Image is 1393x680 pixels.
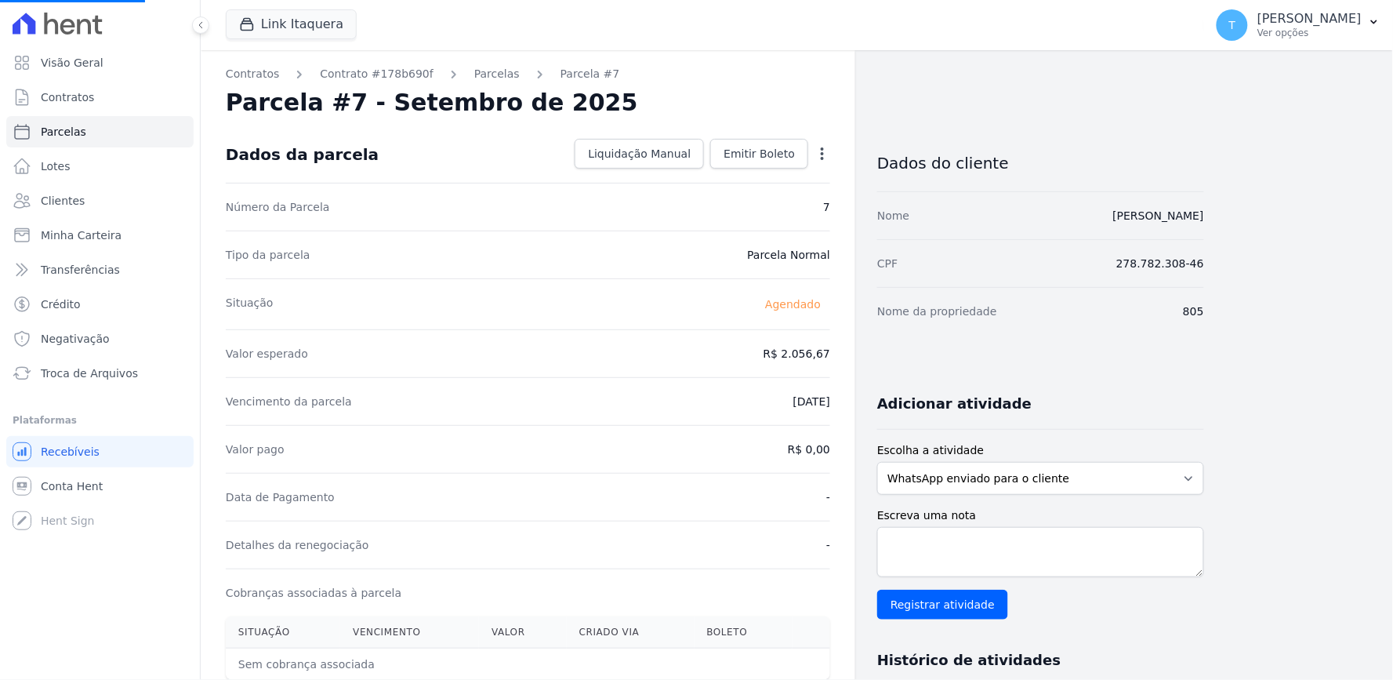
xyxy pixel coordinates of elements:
[41,262,120,278] span: Transferências
[877,507,1204,524] label: Escreva uma nota
[877,154,1204,173] h3: Dados do cliente
[6,323,194,355] a: Negativação
[41,193,85,209] span: Clientes
[41,89,94,105] span: Contratos
[6,47,194,78] a: Visão Geral
[6,254,194,285] a: Transferências
[756,295,830,314] span: Agendado
[877,651,1061,670] h3: Histórico de atividades
[560,66,620,82] a: Parcela #7
[340,616,479,649] th: Vencimento
[764,346,830,362] dd: R$ 2.056,67
[1229,20,1236,31] span: T
[41,478,103,494] span: Conta Hent
[41,158,71,174] span: Lotes
[823,199,830,215] dd: 7
[320,66,433,82] a: Contrato #178b690f
[724,146,795,162] span: Emitir Boleto
[1257,11,1362,27] p: [PERSON_NAME]
[13,411,187,430] div: Plataformas
[226,89,638,117] h2: Parcela #7 - Setembro de 2025
[6,436,194,467] a: Recebíveis
[41,55,103,71] span: Visão Geral
[226,9,357,39] button: Link Itaquera
[6,151,194,182] a: Lotes
[41,365,138,381] span: Troca de Arquivos
[877,442,1204,459] label: Escolha a atividade
[747,247,830,263] dd: Parcela Normal
[877,208,909,224] dt: Nome
[6,116,194,147] a: Parcelas
[41,227,122,243] span: Minha Carteira
[1204,3,1393,47] button: T [PERSON_NAME] Ver opções
[226,489,335,505] dt: Data de Pagamento
[226,199,330,215] dt: Número da Parcela
[695,616,793,649] th: Boleto
[6,185,194,216] a: Clientes
[226,66,279,82] a: Contratos
[877,256,898,271] dt: CPF
[826,537,830,553] dd: -
[877,395,1032,413] h3: Adicionar atividade
[6,289,194,320] a: Crédito
[1113,209,1204,222] a: [PERSON_NAME]
[1257,27,1362,39] p: Ver opções
[226,145,379,164] div: Dados da parcela
[474,66,520,82] a: Parcelas
[226,66,830,82] nav: Breadcrumb
[588,146,691,162] span: Liquidação Manual
[1116,256,1204,271] dd: 278.782.308-46
[6,358,194,389] a: Troca de Arquivos
[877,590,1008,620] input: Registrar atividade
[226,585,401,601] dt: Cobranças associadas à parcela
[575,139,704,169] a: Liquidação Manual
[6,82,194,113] a: Contratos
[41,444,100,460] span: Recebíveis
[710,139,808,169] a: Emitir Boleto
[1183,304,1204,319] dd: 805
[877,304,997,319] dt: Nome da propriedade
[226,537,369,553] dt: Detalhes da renegociação
[41,331,110,347] span: Negativação
[226,247,310,263] dt: Tipo da parcela
[226,394,352,409] dt: Vencimento da parcela
[788,442,830,457] dd: R$ 0,00
[6,471,194,502] a: Conta Hent
[226,346,308,362] dt: Valor esperado
[6,220,194,251] a: Minha Carteira
[479,616,567,649] th: Valor
[226,442,285,457] dt: Valor pago
[226,295,274,314] dt: Situação
[41,124,86,140] span: Parcelas
[567,616,695,649] th: Criado via
[793,394,830,409] dd: [DATE]
[226,616,340,649] th: Situação
[41,296,81,312] span: Crédito
[826,489,830,505] dd: -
